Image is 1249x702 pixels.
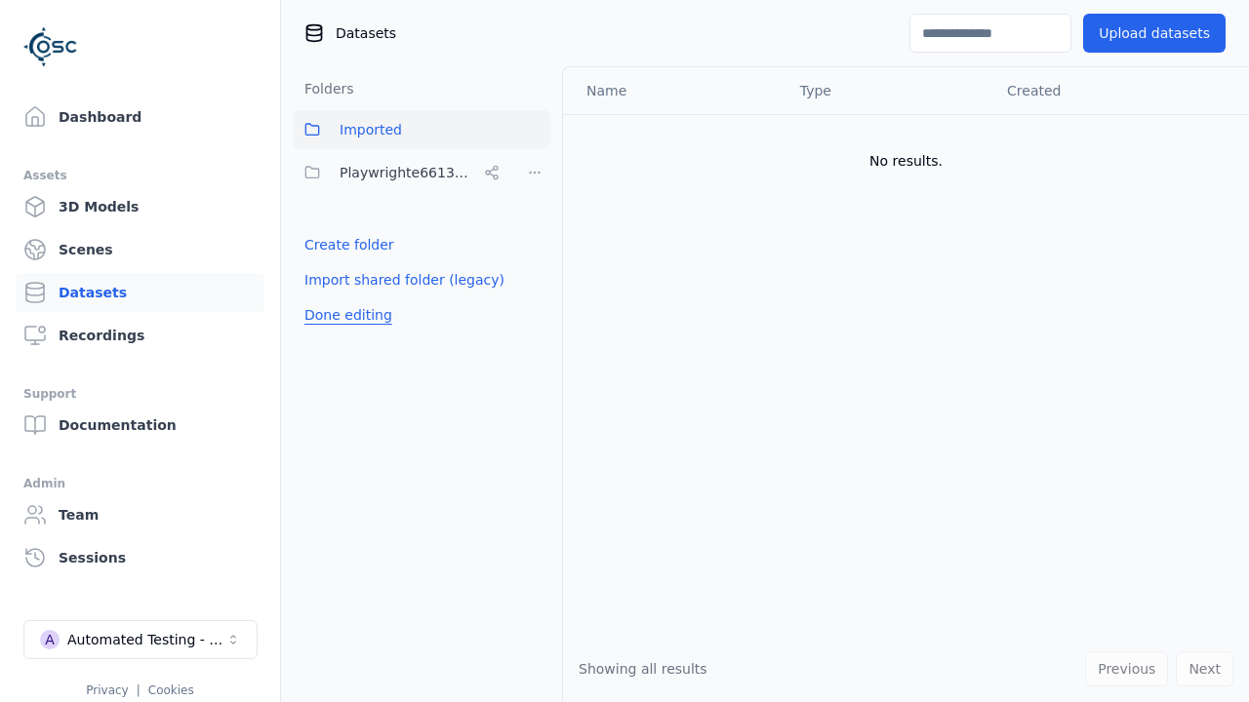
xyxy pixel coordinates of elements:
[148,683,194,697] a: Cookies
[1083,14,1226,53] button: Upload datasets
[67,630,225,649] div: Automated Testing - Playwright
[563,114,1249,208] td: No results.
[991,67,1218,114] th: Created
[293,297,404,332] button: Done editing
[16,495,264,534] a: Team
[23,382,257,406] div: Support
[304,270,504,290] a: Import shared folder (legacy)
[16,406,264,445] a: Documentation
[340,118,402,141] span: Imported
[23,164,257,187] div: Assets
[23,472,257,495] div: Admin
[785,67,991,114] th: Type
[336,23,396,43] span: Datasets
[23,620,258,659] button: Select a workspace
[137,683,141,697] span: |
[23,19,78,74] img: Logo
[16,97,264,136] a: Dashboard
[40,630,60,649] div: A
[563,67,785,114] th: Name
[293,227,406,262] button: Create folder
[16,230,264,269] a: Scenes
[293,262,516,297] button: Import shared folder (legacy)
[16,538,264,577] a: Sessions
[16,187,264,226] a: 3D Models
[340,161,476,184] span: Playwrighte6613b48-ca99-48b0-8426-e5f3339f1679
[293,153,507,192] button: Playwrighte6613b48-ca99-48b0-8426-e5f3339f1679
[16,316,264,355] a: Recordings
[86,683,128,697] a: Privacy
[293,79,354,98] h3: Folders
[16,273,264,312] a: Datasets
[579,661,707,677] span: Showing all results
[293,110,550,149] button: Imported
[304,235,394,254] a: Create folder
